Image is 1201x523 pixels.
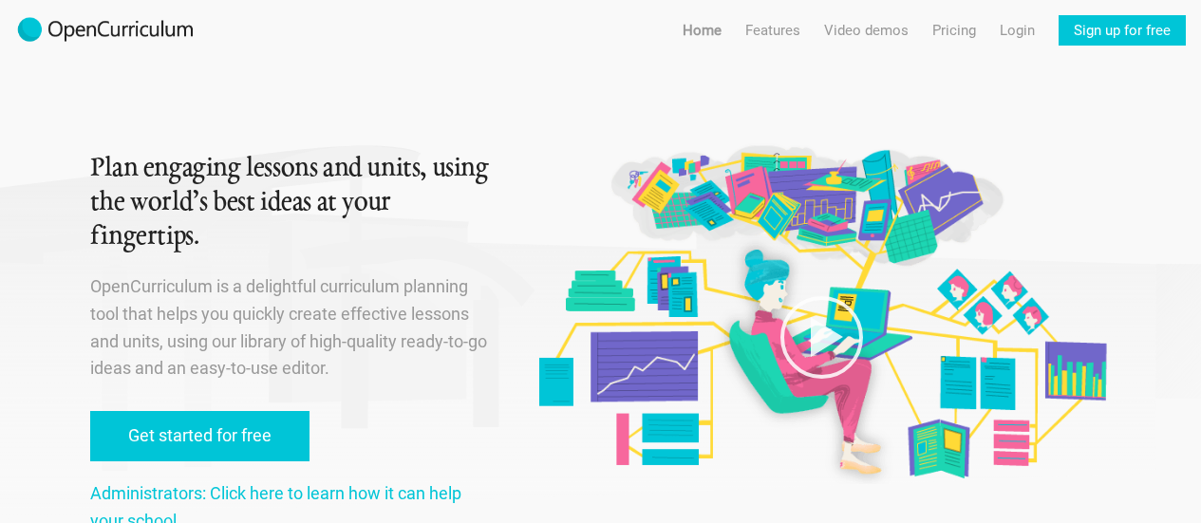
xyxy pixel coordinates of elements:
[824,15,909,46] a: Video demos
[683,15,722,46] a: Home
[15,15,196,46] img: 2017-logo-m.png
[90,273,492,383] p: OpenCurriculum is a delightful curriculum planning tool that helps you quickly create effective l...
[90,152,492,254] h1: Plan engaging lessons and units, using the world’s best ideas at your fingertips.
[745,15,800,46] a: Features
[1059,15,1186,46] a: Sign up for free
[932,15,976,46] a: Pricing
[90,411,310,461] a: Get started for free
[1000,15,1035,46] a: Login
